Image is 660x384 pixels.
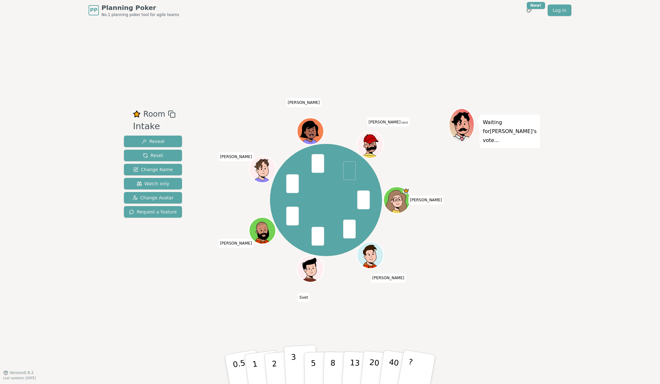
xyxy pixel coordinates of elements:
[133,195,174,201] span: Change Avatar
[101,3,179,12] span: Planning Poker
[89,3,179,17] a: PPPlanning PokerNo.1 planning poker tool for agile teams
[367,117,410,126] span: Click to change your name
[3,376,36,380] span: Last updated: [DATE]
[133,120,175,133] div: Intake
[10,370,34,375] span: Version 0.9.2
[403,188,409,194] span: Emily is the host
[101,12,179,17] span: No.1 planning poker tool for agile teams
[3,370,34,375] button: Version0.9.2
[124,150,182,161] button: Reset
[286,98,321,107] span: Click to change your name
[527,2,545,9] div: New!
[371,273,406,282] span: Click to change your name
[124,206,182,218] button: Request a feature
[124,136,182,147] button: Reveal
[124,164,182,175] button: Change Name
[143,108,165,120] span: Room
[143,152,163,159] span: Reset
[401,121,408,124] span: (you)
[523,4,535,16] button: New!
[133,108,141,120] button: Remove as favourite
[142,138,164,145] span: Reveal
[298,293,310,302] span: Click to change your name
[124,178,182,189] button: Watch only
[358,132,383,157] button: Click to change your avatar
[133,166,173,173] span: Change Name
[137,180,169,187] span: Watch only
[408,196,444,205] span: Click to change your name
[483,118,537,145] p: Waiting for [PERSON_NAME] 's vote...
[124,192,182,204] button: Change Avatar
[218,152,254,161] span: Click to change your name
[129,209,177,215] span: Request a feature
[548,4,571,16] a: Log in
[90,6,97,14] span: PP
[218,239,254,248] span: Click to change your name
